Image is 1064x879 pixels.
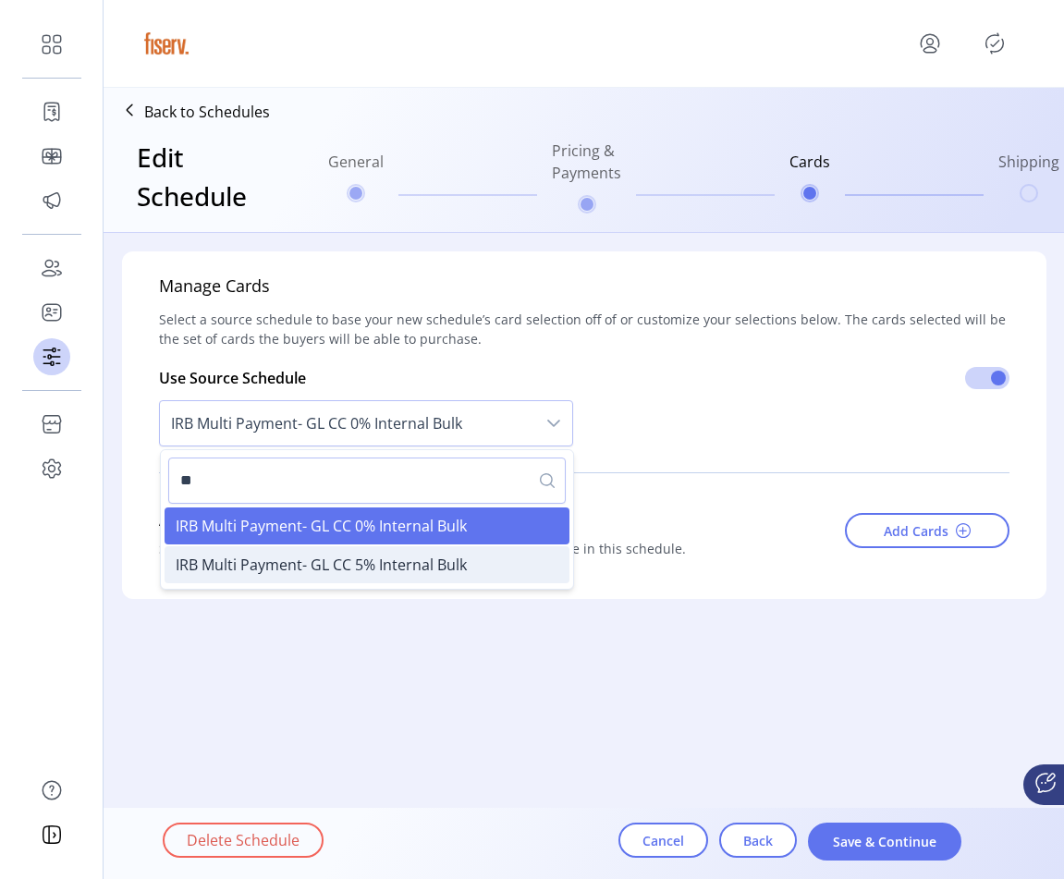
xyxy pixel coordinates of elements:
[832,832,937,851] span: Save & Continue
[144,101,270,123] p: Back to Schedules
[980,29,1009,58] button: Publisher Panel
[789,151,830,184] h6: Cards
[141,18,192,69] img: logo
[137,138,247,215] h3: Edit Schedule
[160,401,535,446] span: IRB Multi Payment- GL CC 0% Internal Bulk
[159,539,766,558] div: Select cards from your card catalog that you’d like to make available in this schedule.
[743,831,773,850] span: Back
[642,831,684,850] span: Cancel
[845,513,1009,548] button: Add Cards
[165,546,569,583] li: IRB Multi Payment- GL CC 5% Internal Bulk
[915,29,945,58] button: menu
[161,504,573,589] ul: Option List
[165,507,569,544] li: IRB Multi Payment- GL CC 0% Internal Bulk
[159,274,270,310] h5: Manage Cards
[176,516,467,536] span: IRB Multi Payment- GL CC 0% Internal Bulk
[808,823,961,861] button: Save & Continue
[884,521,948,541] span: Add Cards
[618,823,708,858] button: Cancel
[176,555,467,575] span: IRB Multi Payment- GL CC 5% Internal Bulk
[163,823,324,858] button: Delete Schedule
[159,310,1009,348] span: Select a source schedule to base your new schedule’s card selection off of or customize your sele...
[159,368,306,388] span: Use Source Schedule
[187,829,300,851] span: Delete Schedule
[719,823,797,858] button: Back
[159,502,766,539] div: Add Cards
[535,401,572,446] div: dropdown trigger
